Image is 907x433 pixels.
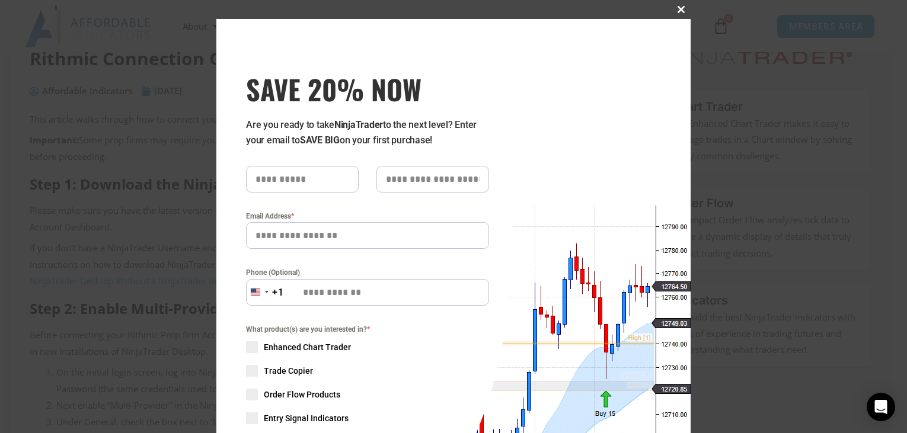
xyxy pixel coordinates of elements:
label: Order Flow Products [246,389,489,400]
span: Trade Copier [264,365,313,377]
div: +1 [272,285,284,300]
span: Order Flow Products [264,389,340,400]
label: Email Address [246,210,489,222]
p: Are you ready to take to the next level? Enter your email to on your first purchase! [246,117,489,148]
strong: NinjaTrader [334,119,383,130]
div: Open Intercom Messenger [867,393,895,421]
h3: SAVE 20% NOW [246,72,489,105]
span: What product(s) are you interested in? [246,323,489,335]
span: Enhanced Chart Trader [264,341,351,353]
span: Entry Signal Indicators [264,412,349,424]
strong: SAVE BIG [300,134,340,146]
label: Enhanced Chart Trader [246,341,489,353]
label: Trade Copier [246,365,489,377]
label: Phone (Optional) [246,267,489,278]
label: Entry Signal Indicators [246,412,489,424]
button: Selected country [246,279,284,306]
